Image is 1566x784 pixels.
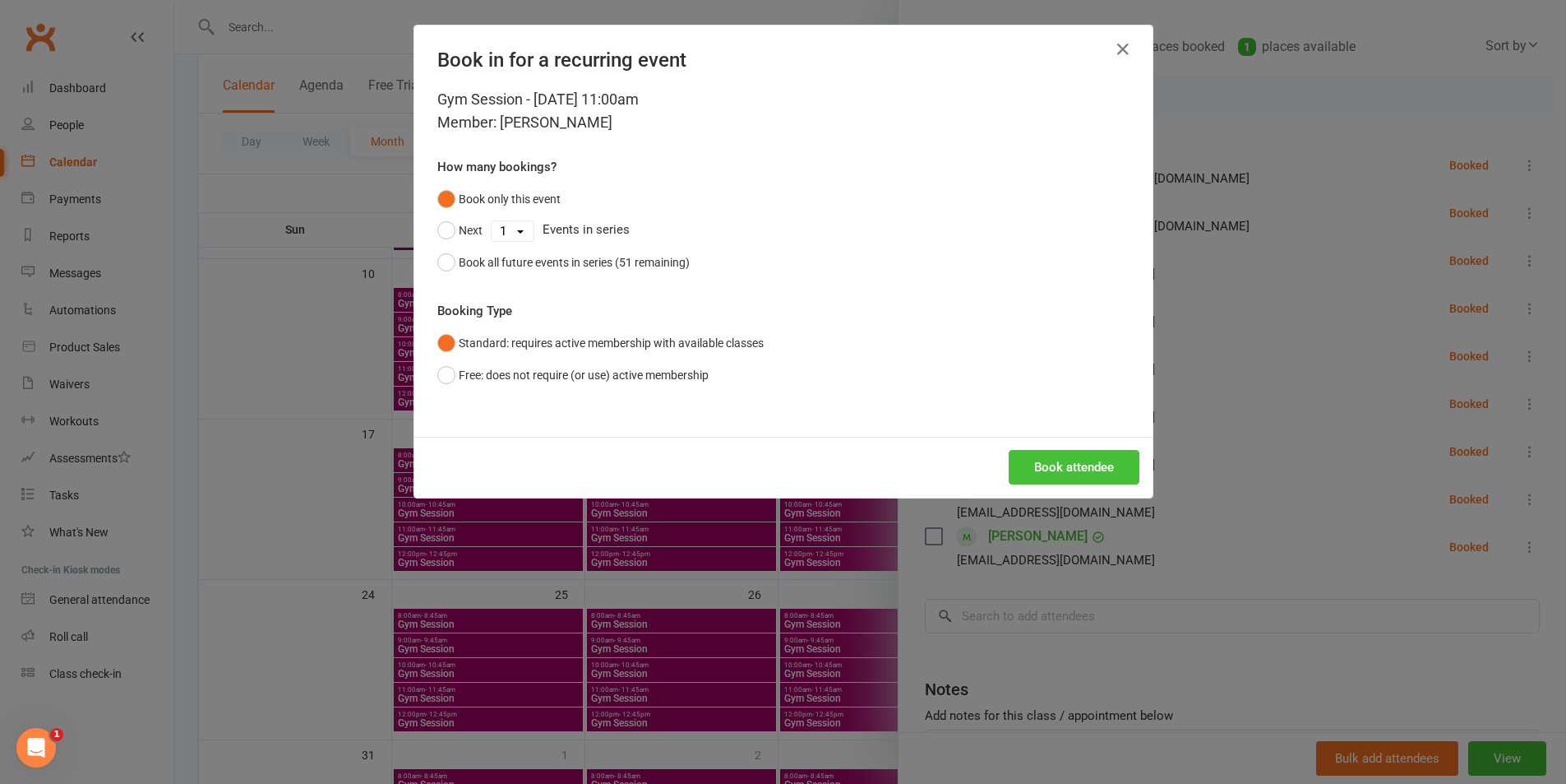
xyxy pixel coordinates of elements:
[437,215,483,246] button: Next
[437,247,690,278] button: Book all future events in series (51 remaining)
[437,360,709,391] button: Free: does not require (or use) active membership
[437,49,1129,72] h4: Book in for a recurring event
[1110,36,1136,63] button: Close
[459,253,690,271] div: Book all future events in series (51 remaining)
[1009,450,1139,485] button: Book attendee
[437,215,1129,246] div: Events in series
[437,88,1129,134] div: Gym Session - [DATE] 11:00am Member: [PERSON_NAME]
[16,728,56,768] iframe: Intercom live chat
[437,301,512,321] label: Booking Type
[437,327,764,359] button: Standard: requires active membership with available classes
[437,157,557,177] label: How many bookings?
[50,728,63,741] span: 1
[437,183,561,215] button: Book only this event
